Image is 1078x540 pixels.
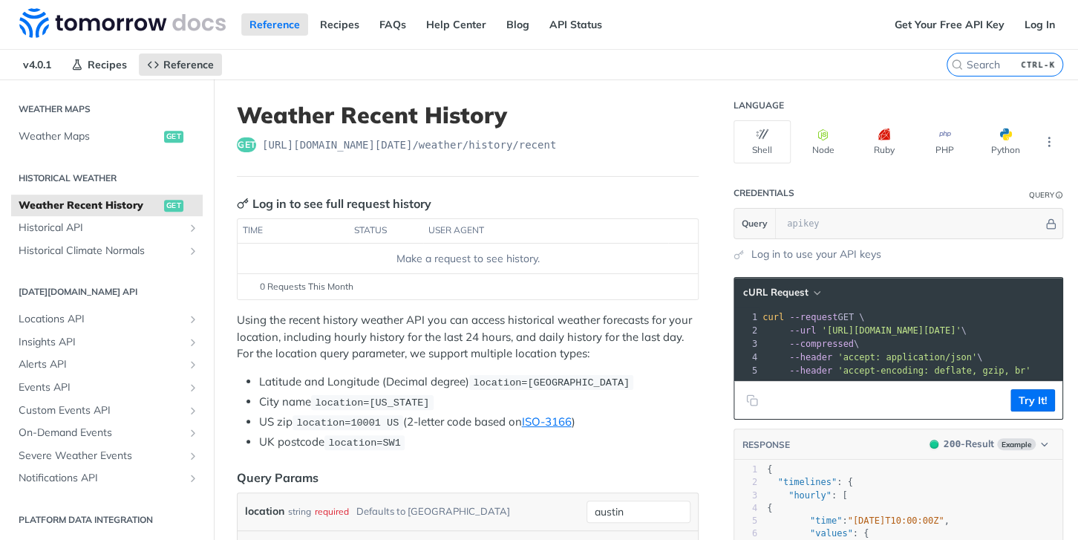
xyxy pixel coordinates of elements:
button: Show subpages for Events API [187,382,199,394]
span: Historical Climate Normals [19,244,183,258]
span: : [ [767,490,847,501]
button: Ruby [855,120,912,163]
li: UK postcode [259,434,699,451]
div: 4 [734,502,757,515]
span: curl [762,312,784,322]
li: City name [259,394,699,411]
span: Events API [19,380,183,395]
th: status [349,219,423,243]
button: Python [977,120,1034,163]
svg: More ellipsis [1042,135,1056,149]
span: 0 Requests This Month [260,280,353,293]
span: : { [767,477,853,487]
span: '[URL][DOMAIN_NAME][DATE]' [821,325,961,336]
div: - Result [944,437,994,452]
span: --header [789,365,832,376]
a: Severe Weather EventsShow subpages for Severe Weather Events [11,445,203,467]
button: Show subpages for Alerts API [187,359,199,371]
button: Hide [1043,216,1059,231]
span: location=10001 US [296,417,399,429]
h2: Historical Weather [11,172,203,185]
span: \ [762,352,982,362]
div: 3 [734,337,759,351]
div: Language [734,100,784,111]
div: string [288,501,311,522]
th: time [238,219,349,243]
button: Query [734,209,776,238]
a: FAQs [371,13,414,36]
button: More Languages [1038,131,1060,153]
span: --url [789,325,816,336]
button: Show subpages for Locations API [187,313,199,325]
span: --header [789,352,832,362]
div: Query [1029,189,1054,201]
span: v4.0.1 [15,53,59,76]
button: Show subpages for Historical API [187,222,199,234]
span: Insights API [19,335,183,350]
span: "[DATE]T10:00:00Z" [847,515,944,526]
a: Help Center [418,13,494,36]
span: "hourly" [788,490,832,501]
a: Historical Climate NormalsShow subpages for Historical Climate Normals [11,240,203,262]
a: Recipes [312,13,367,36]
div: Log in to see full request history [237,195,431,212]
h2: Weather Maps [11,103,203,116]
div: 3 [734,489,757,502]
button: Shell [734,120,791,163]
h2: Platform DATA integration [11,513,203,527]
span: Historical API [19,221,183,235]
a: Notifications APIShow subpages for Notifications API [11,467,203,489]
button: PHP [916,120,973,163]
th: user agent [423,219,668,243]
div: Defaults to [GEOGRAPHIC_DATA] [356,501,510,522]
p: Using the recent history weather API you can access historical weather forecasts for your locatio... [237,312,699,362]
button: RESPONSE [742,437,791,452]
h1: Weather Recent History [237,102,699,129]
a: Events APIShow subpages for Events API [11,377,203,399]
a: Insights APIShow subpages for Insights API [11,331,203,354]
span: Severe Weather Events [19,449,183,463]
a: Reference [139,53,222,76]
span: Weather Recent History [19,198,160,213]
span: { [767,503,772,513]
svg: Search [951,59,963,71]
span: Notifications API [19,471,183,486]
a: On-Demand EventsShow subpages for On-Demand Events [11,422,203,444]
span: Locations API [19,312,183,327]
button: Show subpages for Insights API [187,336,199,348]
a: Recipes [63,53,135,76]
button: Try It! [1010,389,1055,411]
span: get [164,200,183,212]
span: "values" [810,528,853,539]
button: Show subpages for Historical Climate Normals [187,245,199,257]
kbd: CTRL-K [1017,57,1059,72]
span: https://api.tomorrow.io/v4/weather/history/recent [262,137,556,152]
button: Node [794,120,852,163]
span: { [767,464,772,475]
span: location=[GEOGRAPHIC_DATA] [473,377,630,388]
span: location=[US_STATE] [315,397,429,409]
a: Weather Mapsget [11,126,203,148]
span: get [164,131,183,143]
span: --request [789,312,837,322]
a: Custom Events APIShow subpages for Custom Events API [11,400,203,422]
div: 5 [734,515,757,527]
img: Tomorrow.io Weather API Docs [19,8,226,38]
span: \ [762,325,967,336]
span: --compressed [789,339,854,349]
span: "time" [810,515,842,526]
span: Recipes [88,58,127,71]
svg: Key [237,198,249,209]
div: 5 [734,364,759,377]
button: Show subpages for Severe Weather Events [187,450,199,462]
a: Blog [498,13,538,36]
li: Latitude and Longitude (Decimal degree) [259,374,699,391]
span: Weather Maps [19,129,160,144]
div: required [315,501,349,522]
span: Reference [163,58,214,71]
button: Copy to clipboard [742,389,762,411]
span: : , [767,515,950,526]
span: : { [767,528,869,539]
input: apikey [780,209,1043,238]
span: 200 [930,440,938,449]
